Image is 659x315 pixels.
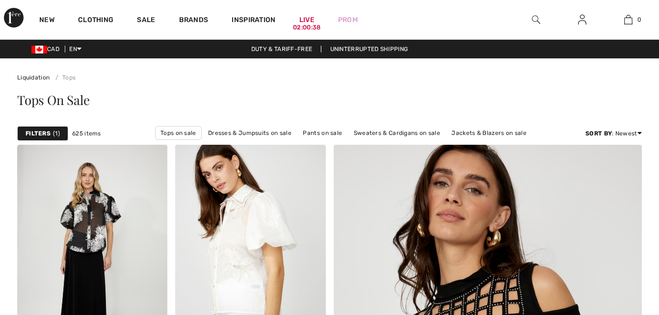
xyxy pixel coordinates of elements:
[293,23,320,32] div: 02:00:38
[299,15,315,25] a: Live02:00:38
[179,16,209,26] a: Brands
[155,126,202,140] a: Tops on sale
[585,130,612,137] strong: Sort By
[78,16,113,26] a: Clothing
[31,46,63,52] span: CAD
[53,129,60,138] span: 1
[298,127,347,139] a: Pants on sale
[17,74,50,81] a: Liquidation
[203,127,296,139] a: Dresses & Jumpsuits on sale
[17,91,89,108] span: Tops On Sale
[637,15,641,24] span: 0
[338,15,358,25] a: Prom
[570,14,594,26] a: Sign In
[137,16,155,26] a: Sale
[578,14,586,26] img: My Info
[337,140,400,153] a: Outerwear on sale
[597,241,649,266] iframe: Opens a widget where you can chat to one of our agents
[624,14,633,26] img: My Bag
[69,46,81,52] span: EN
[4,8,24,27] img: 1ère Avenue
[532,14,540,26] img: search the website
[585,129,642,138] div: : Newest
[447,127,531,139] a: Jackets & Blazers on sale
[349,127,445,139] a: Sweaters & Cardigans on sale
[39,16,54,26] a: New
[287,140,335,153] a: Skirts on sale
[52,74,76,81] a: Tops
[232,16,275,26] span: Inspiration
[606,14,651,26] a: 0
[31,46,47,53] img: Canadian Dollar
[26,129,51,138] strong: Filters
[72,129,101,138] span: 625 items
